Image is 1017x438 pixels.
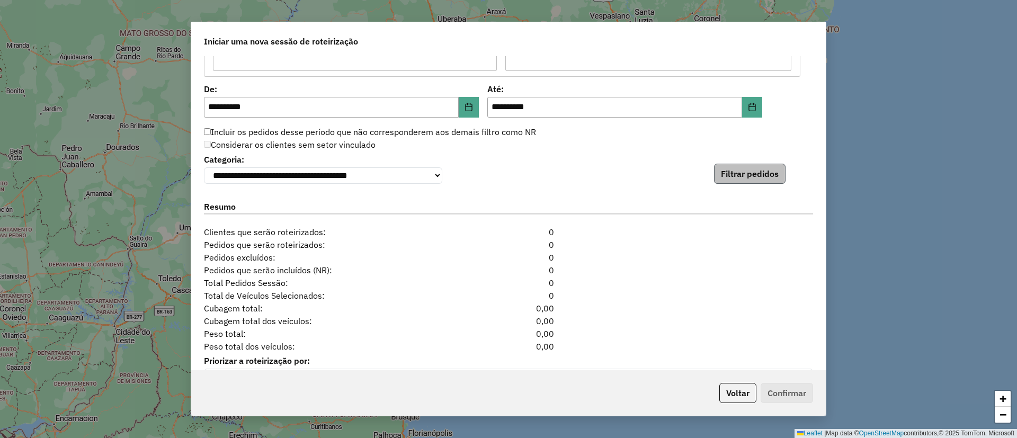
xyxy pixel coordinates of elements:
[204,126,536,138] label: Incluir os pedidos desse período que não corresponderem aos demais filtro como NR
[204,141,211,148] input: Considerar os clientes sem setor vinculado
[204,128,211,135] input: Incluir os pedidos desse período que não corresponderem aos demais filtro como NR
[824,430,826,437] span: |
[457,251,560,264] div: 0
[198,289,457,302] span: Total de Veículos Selecionados:
[1000,392,1006,405] span: +
[487,83,762,95] label: Até:
[457,289,560,302] div: 0
[457,226,560,238] div: 0
[198,327,457,340] span: Peso total:
[714,164,786,184] button: Filtrar pedidos
[459,97,479,118] button: Choose Date
[995,391,1011,407] a: Zoom in
[797,430,823,437] a: Leaflet
[198,251,457,264] span: Pedidos excluídos:
[457,302,560,315] div: 0,00
[198,276,457,289] span: Total Pedidos Sessão:
[742,97,762,118] button: Choose Date
[457,238,560,251] div: 0
[457,315,560,327] div: 0,00
[204,35,358,48] span: Iniciar uma nova sessão de roteirização
[457,276,560,289] div: 0
[198,340,457,353] span: Peso total dos veículos:
[457,327,560,340] div: 0,00
[198,315,457,327] span: Cubagem total dos veículos:
[719,383,756,403] button: Voltar
[859,430,904,437] a: OpenStreetMap
[204,83,479,95] label: De:
[457,264,560,276] div: 0
[198,264,457,276] span: Pedidos que serão incluídos (NR):
[204,153,442,166] label: Categoria:
[204,138,376,151] label: Considerar os clientes sem setor vinculado
[1000,408,1006,421] span: −
[204,354,813,367] label: Priorizar a roteirização por:
[204,200,813,214] label: Resumo
[198,238,457,251] span: Pedidos que serão roteirizados:
[457,340,560,353] div: 0,00
[198,226,457,238] span: Clientes que serão roteirizados:
[198,302,457,315] span: Cubagem total:
[995,407,1011,423] a: Zoom out
[795,429,1017,438] div: Map data © contributors,© 2025 TomTom, Microsoft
